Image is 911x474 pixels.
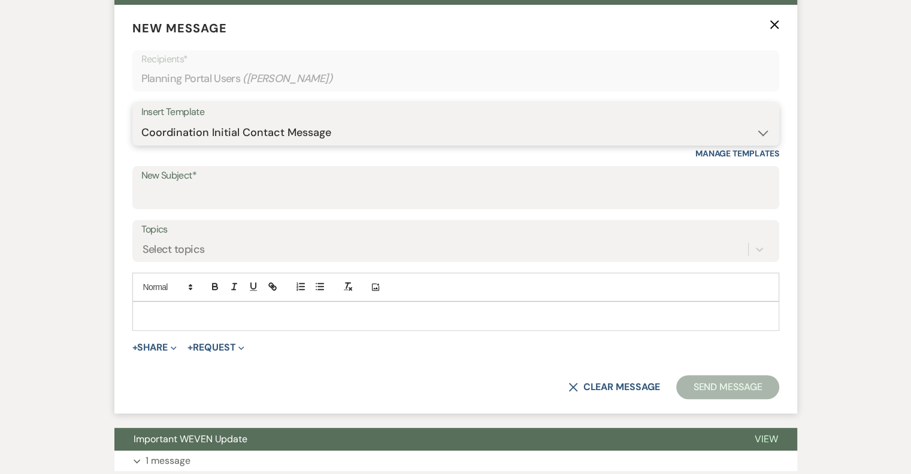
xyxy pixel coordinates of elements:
[187,343,244,352] button: Request
[243,71,332,87] span: ( [PERSON_NAME] )
[568,382,659,392] button: Clear message
[114,428,736,451] button: Important WEVEN Update
[187,343,193,352] span: +
[132,343,138,352] span: +
[736,428,797,451] button: View
[132,343,177,352] button: Share
[755,433,778,445] span: View
[141,104,770,121] div: Insert Template
[132,20,227,36] span: New Message
[695,148,779,159] a: Manage Templates
[141,167,770,185] label: New Subject*
[134,433,247,445] span: Important WEVEN Update
[143,241,205,258] div: Select topics
[146,453,190,469] p: 1 message
[141,67,770,90] div: Planning Portal Users
[141,52,770,67] p: Recipients*
[676,375,779,399] button: Send Message
[141,221,770,238] label: Topics
[114,451,797,471] button: 1 message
